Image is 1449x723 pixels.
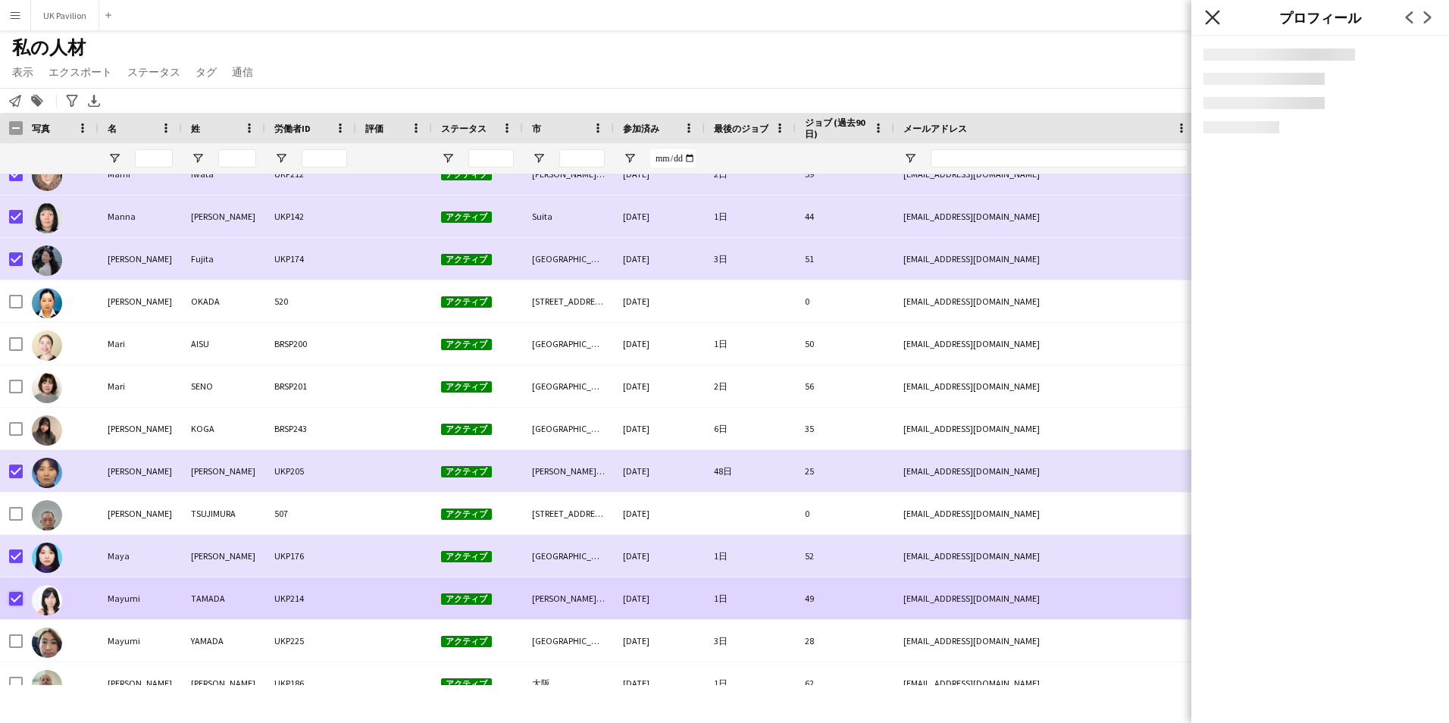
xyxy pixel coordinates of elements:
div: [DATE] [614,280,705,322]
div: UKP142 [265,196,356,237]
div: 44 [796,196,894,237]
input: 労働者ID フィルター入力 [302,149,347,167]
span: 表示 [12,65,33,79]
img: Masakazu TSUJIMURA [32,500,62,531]
div: KOGA [182,408,265,449]
div: BRSP201 [265,365,356,407]
div: [PERSON_NAME] [99,280,182,322]
input: ステータス フィルター入力 [468,149,514,167]
div: [PERSON_NAME] [182,662,265,704]
span: 写真 [32,123,50,134]
app-action-btn: ワークフォースに通知 [6,92,24,110]
div: [EMAIL_ADDRESS][DOMAIN_NAME] [894,577,1197,619]
input: 市 フィルター入力 [559,149,605,167]
div: [STREET_ADDRESS][PERSON_NAME] [523,280,614,322]
app-action-btn: タグに追加 [28,92,46,110]
div: Mami [99,153,182,195]
div: TAMADA [182,577,265,619]
div: 48日 [705,450,796,492]
div: [EMAIL_ADDRESS][DOMAIN_NAME] [894,620,1197,662]
div: 3日 [705,620,796,662]
div: [EMAIL_ADDRESS][DOMAIN_NAME] [894,408,1197,449]
img: Mao Fujita [32,246,62,276]
div: [PERSON_NAME] [99,662,182,704]
img: Mami Iwata [32,161,62,191]
a: エクスポート [42,62,118,82]
div: SENO [182,365,265,407]
div: [DATE] [614,196,705,237]
div: [GEOGRAPHIC_DATA] [523,323,614,365]
div: [PERSON_NAME] [182,535,265,577]
div: [PERSON_NAME][GEOGRAPHIC_DATA] [523,577,614,619]
input: 参加済み フィルター入力 [650,149,696,167]
span: アクティブ [441,509,492,520]
div: 50 [796,323,894,365]
input: 名 フィルター入力 [135,149,173,167]
div: [DATE] [614,323,705,365]
div: [DATE] [614,535,705,577]
div: Maya [99,535,182,577]
div: [EMAIL_ADDRESS][DOMAIN_NAME] [894,238,1197,280]
div: [DATE] [614,493,705,534]
div: UKP205 [265,450,356,492]
a: 表示 [6,62,39,82]
div: OKADA [182,280,265,322]
div: [PERSON_NAME][GEOGRAPHIC_DATA] [523,450,614,492]
span: 参加済み [623,123,659,134]
div: UKP174 [265,238,356,280]
div: [PERSON_NAME] [99,493,182,534]
div: [EMAIL_ADDRESS][DOMAIN_NAME] [894,280,1197,322]
span: アクティブ [441,254,492,265]
img: Maya Yamashita [32,543,62,573]
button: フィルターメニューを開く [108,152,121,165]
span: ステータス [441,123,487,134]
div: Mari [99,323,182,365]
span: アクティブ [441,211,492,223]
div: [DATE] [614,365,705,407]
a: 通信 [226,62,259,82]
div: 6日 [705,408,796,449]
div: 1日 [705,577,796,619]
div: BRSP243 [265,408,356,449]
span: アクティブ [441,636,492,647]
span: アクティブ [441,593,492,605]
div: 35 [796,408,894,449]
div: 0 [796,493,894,534]
img: Mariko KOGA [32,415,62,446]
div: 1日 [705,323,796,365]
div: [DATE] [614,408,705,449]
span: 私の人材 [12,36,86,59]
div: Manna [99,196,182,237]
div: 1日 [705,662,796,704]
div: [PERSON_NAME] [182,450,265,492]
div: BRSP200 [265,323,356,365]
span: アクティブ [441,169,492,180]
div: Mari [99,365,182,407]
div: 56 [796,365,894,407]
span: ステータス [127,65,180,79]
div: 1日 [705,196,796,237]
div: Iwata [182,153,265,195]
button: フィルターメニューを開く [903,152,917,165]
div: [DATE] [614,238,705,280]
img: Mayumi YAMADA [32,628,62,658]
div: [PERSON_NAME] [182,196,265,237]
div: UKP212 [265,153,356,195]
div: 52 [796,535,894,577]
div: TSUJIMURA [182,493,265,534]
div: [GEOGRAPHIC_DATA] [523,238,614,280]
img: Mariko Sato [32,458,62,488]
img: Mao OKADA [32,288,62,318]
div: AISU [182,323,265,365]
div: 59 [796,153,894,195]
div: [DATE] [614,620,705,662]
div: [GEOGRAPHIC_DATA] [523,535,614,577]
div: [DATE] [614,662,705,704]
div: 49 [796,577,894,619]
span: 労働者ID [274,123,311,134]
span: アクティブ [441,678,492,690]
div: YAMADA [182,620,265,662]
span: 最後のジョブ [714,123,768,134]
button: フィルターメニューを開く [191,152,205,165]
button: フィルターメニューを開く [441,152,455,165]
